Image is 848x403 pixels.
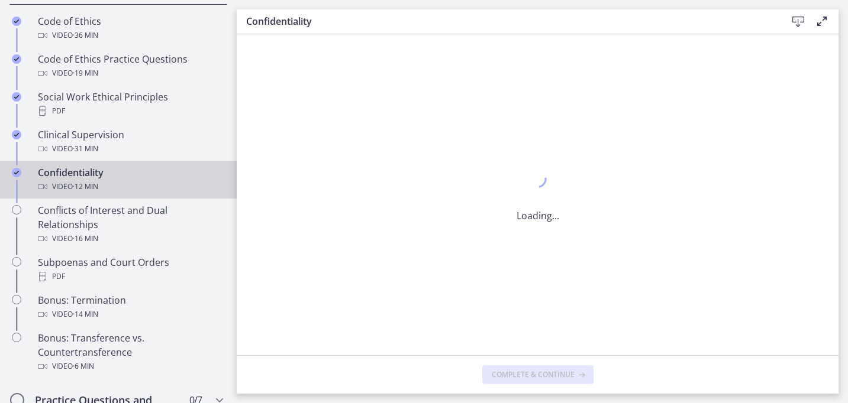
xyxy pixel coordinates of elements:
[517,167,559,194] div: 1
[73,232,98,246] span: · 16 min
[38,180,223,194] div: Video
[38,203,223,246] div: Conflicts of Interest and Dual Relationships
[38,66,223,80] div: Video
[12,92,21,102] i: Completed
[38,307,223,321] div: Video
[73,142,98,156] span: · 31 min
[38,128,223,156] div: Clinical Supervision
[38,165,223,194] div: Confidentiality
[12,54,21,64] i: Completed
[38,359,223,373] div: Video
[38,293,223,321] div: Bonus: Termination
[73,359,94,373] span: · 6 min
[38,28,223,43] div: Video
[38,255,223,284] div: Subpoenas and Court Orders
[38,331,223,373] div: Bonus: Transference vs. Countertransference
[38,232,223,246] div: Video
[517,209,559,223] p: Loading...
[12,168,21,177] i: Completed
[492,370,575,379] span: Complete & continue
[38,14,223,43] div: Code of Ethics
[38,52,223,80] div: Code of Ethics Practice Questions
[73,28,98,43] span: · 36 min
[38,104,223,118] div: PDF
[73,66,98,80] span: · 19 min
[38,90,223,118] div: Social Work Ethical Principles
[246,14,768,28] h3: Confidentiality
[38,142,223,156] div: Video
[12,17,21,26] i: Completed
[482,365,594,384] button: Complete & continue
[73,307,98,321] span: · 14 min
[38,269,223,284] div: PDF
[12,130,21,139] i: Completed
[73,180,98,194] span: · 12 min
